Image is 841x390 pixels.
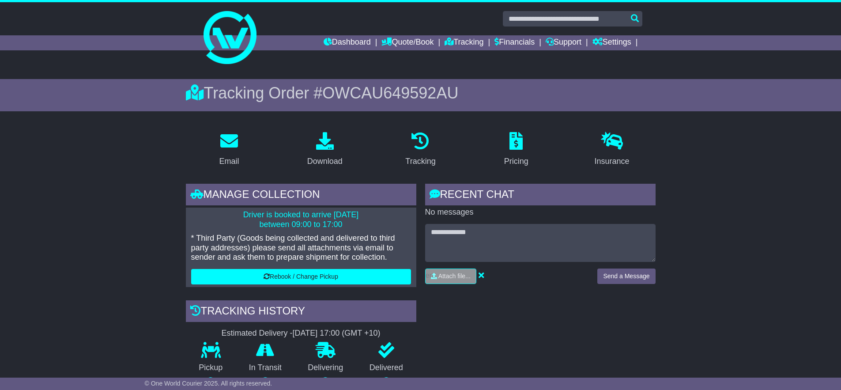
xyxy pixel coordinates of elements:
[498,129,534,170] a: Pricing
[236,363,295,373] p: In Transit
[191,269,411,284] button: Rebook / Change Pickup
[589,129,635,170] a: Insurance
[145,380,272,387] span: © One World Courier 2025. All rights reserved.
[425,208,656,217] p: No messages
[546,35,581,50] a: Support
[405,155,435,167] div: Tracking
[381,35,434,50] a: Quote/Book
[425,184,656,208] div: RECENT CHAT
[213,129,245,170] a: Email
[186,300,416,324] div: Tracking history
[445,35,483,50] a: Tracking
[191,210,411,229] p: Driver is booked to arrive [DATE] between 09:00 to 17:00
[324,35,371,50] a: Dashboard
[597,269,655,284] button: Send a Message
[504,155,528,167] div: Pricing
[186,83,656,102] div: Tracking Order #
[186,329,416,338] div: Estimated Delivery -
[293,329,381,338] div: [DATE] 17:00 (GMT +10)
[494,35,535,50] a: Financials
[592,35,631,50] a: Settings
[295,363,357,373] p: Delivering
[595,155,630,167] div: Insurance
[356,363,416,373] p: Delivered
[400,129,441,170] a: Tracking
[322,84,458,102] span: OWCAU649592AU
[186,184,416,208] div: Manage collection
[302,129,348,170] a: Download
[186,363,236,373] p: Pickup
[307,155,343,167] div: Download
[219,155,239,167] div: Email
[191,234,411,262] p: * Third Party (Goods being collected and delivered to third party addresses) please send all atta...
